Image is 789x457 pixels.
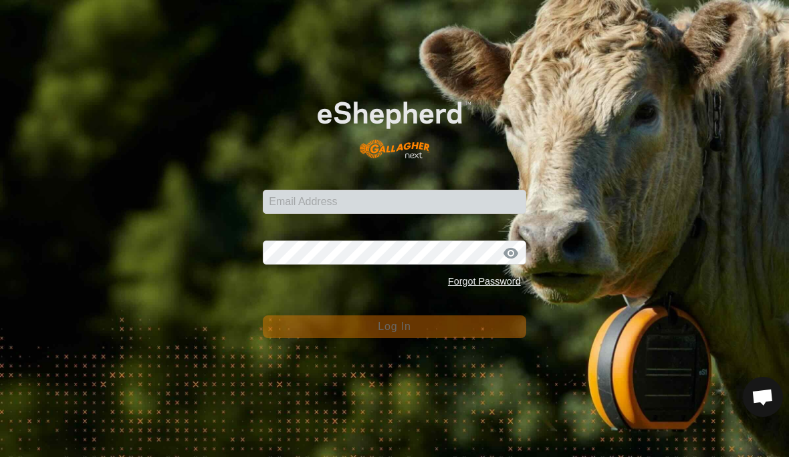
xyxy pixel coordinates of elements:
[263,315,526,338] button: Log In
[263,190,526,214] input: Email Address
[290,80,500,169] img: E-shepherd Logo
[378,321,411,332] span: Log In
[743,377,783,417] a: Open chat
[448,276,521,287] a: Forgot Password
